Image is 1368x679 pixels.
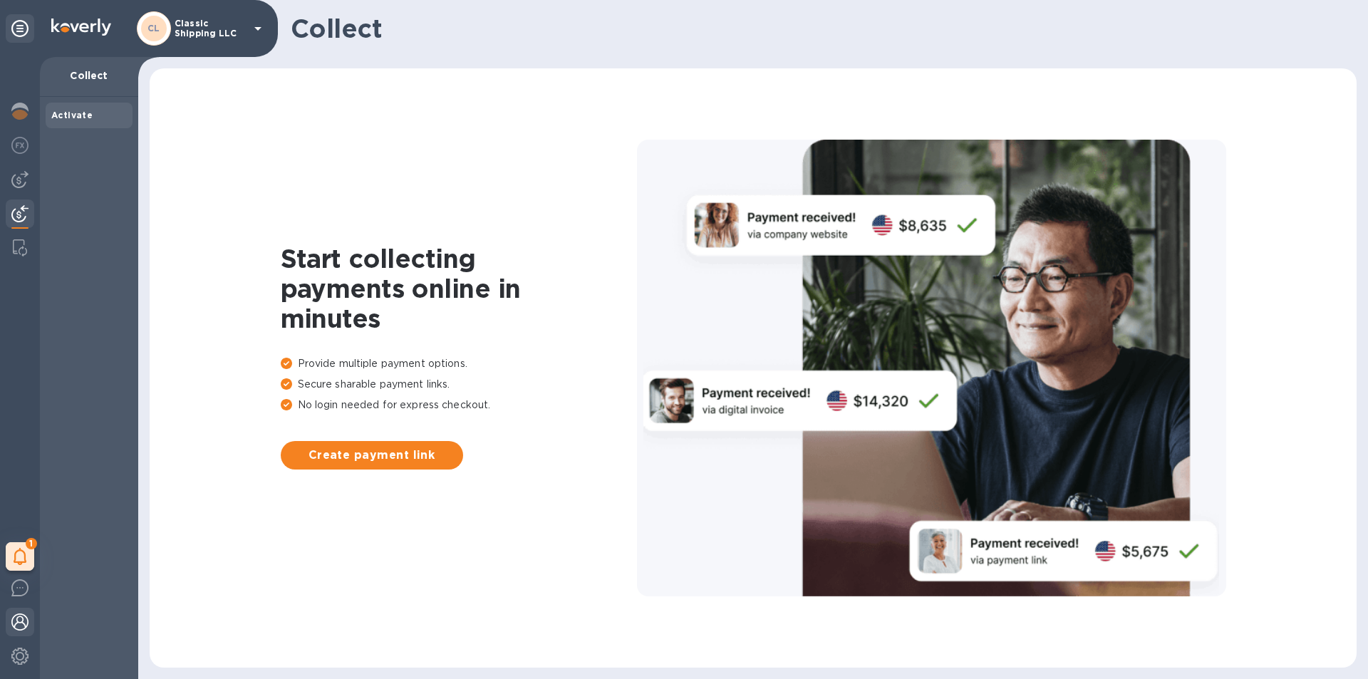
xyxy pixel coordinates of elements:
[281,441,463,470] button: Create payment link
[51,19,111,36] img: Logo
[291,14,1345,43] h1: Collect
[281,356,637,371] p: Provide multiple payment options.
[51,68,127,83] p: Collect
[6,14,34,43] div: Unpin categories
[292,447,452,464] span: Create payment link
[175,19,246,38] p: Classic Shipping LLC
[281,377,637,392] p: Secure sharable payment links.
[281,244,637,333] h1: Start collecting payments online in minutes
[11,137,28,154] img: Foreign exchange
[147,23,160,33] b: CL
[26,538,37,549] span: 1
[51,110,93,120] b: Activate
[281,398,637,413] p: No login needed for express checkout.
